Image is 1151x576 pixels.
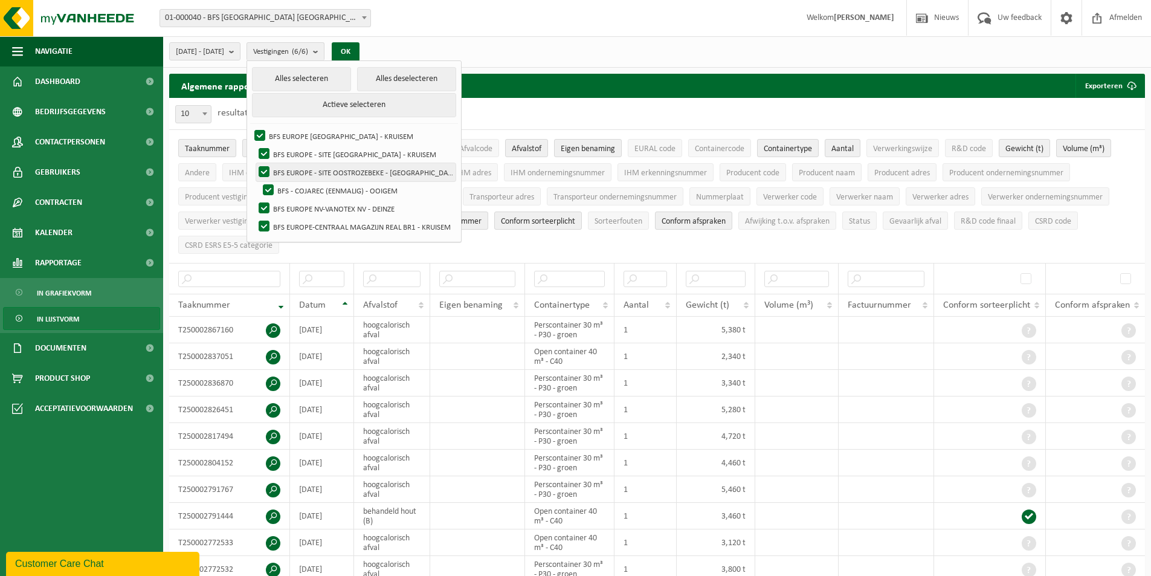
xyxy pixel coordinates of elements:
[456,169,491,178] span: IHM adres
[792,163,862,181] button: Producent naamProducent naam: Activate to sort
[525,529,614,556] td: Open container 40 m³ - C40
[534,300,590,310] span: Containertype
[290,343,354,370] td: [DATE]
[848,300,911,310] span: Factuurnummer
[299,300,326,310] span: Datum
[825,139,860,157] button: AantalAantal: Activate to sort
[677,343,755,370] td: 2,340 t
[834,13,894,22] strong: [PERSON_NAME]
[185,169,210,178] span: Andere
[655,212,732,230] button: Conform afspraken : Activate to sort
[185,241,272,250] span: CSRD ESRS E5-5 categorie
[849,217,870,226] span: Status
[256,163,456,181] label: BFS EUROPE - SITE OOSTROZEBEKE - [GEOGRAPHIC_DATA]
[175,105,211,123] span: 10
[252,127,456,145] label: BFS EUROPE [GEOGRAPHIC_DATA] - KRUISEM
[290,529,354,556] td: [DATE]
[35,187,82,218] span: Contracten
[169,529,290,556] td: T250002772533
[547,187,683,205] button: Transporteur ondernemingsnummerTransporteur ondernemingsnummer : Activate to sort
[354,476,430,503] td: hoogcalorisch afval
[689,187,750,205] button: NummerplaatNummerplaat: Activate to sort
[256,199,456,218] label: BFS EUROPE NV-VANOTEX NV - DEINZE
[3,281,160,304] a: In grafiekvorm
[35,36,73,66] span: Navigatie
[160,10,370,27] span: 01-000040 - BFS EUROPE NV - KRUISEM
[961,217,1016,226] span: R&D code finaal
[614,317,677,343] td: 1
[449,163,498,181] button: IHM adresIHM adres: Activate to sort
[554,139,622,157] button: Eigen benamingEigen benaming: Activate to sort
[696,193,744,202] span: Nummerplaat
[757,139,819,157] button: ContainertypeContainertype: Activate to sort
[185,193,284,202] span: Producent vestigingsnummer
[290,317,354,343] td: [DATE]
[256,218,456,236] label: BFS EUROPE-CENTRAAL MAGAZIJN REAL BR1 - KRUISEM
[6,549,202,576] iframe: chat widget
[169,396,290,423] td: T250002826451
[354,317,430,343] td: hoogcalorisch afval
[952,144,986,154] span: R&D code
[738,212,836,230] button: Afwijking t.o.v. afsprakenAfwijking t.o.v. afspraken: Activate to sort
[628,139,682,157] button: EURAL codeEURAL code: Activate to sort
[525,396,614,423] td: Perscontainer 30 m³ - P30 - groen
[354,503,430,529] td: behandeld hout (B)
[842,212,877,230] button: StatusStatus: Activate to sort
[614,396,677,423] td: 1
[764,300,813,310] span: Volume (m³)
[252,93,456,117] button: Actieve selecteren
[943,163,1070,181] button: Producent ondernemingsnummerProducent ondernemingsnummer: Activate to sort
[720,163,786,181] button: Producent codeProducent code: Activate to sort
[677,396,755,423] td: 5,280 t
[525,343,614,370] td: Open container 40 m³ - C40
[169,74,290,98] h2: Algemene rapportering
[169,370,290,396] td: T250002836870
[614,343,677,370] td: 1
[242,139,279,157] button: DatumDatum: Activate to sort
[160,9,371,27] span: 01-000040 - BFS EUROPE NV - KRUISEM
[677,423,755,450] td: 4,720 t
[686,300,729,310] span: Gewicht (t)
[504,163,611,181] button: IHM ondernemingsnummerIHM ondernemingsnummer: Activate to sort
[35,157,80,187] span: Gebruikers
[37,308,79,331] span: In lijstvorm
[35,97,106,127] span: Bedrijfsgegevens
[981,187,1109,205] button: Verwerker ondernemingsnummerVerwerker ondernemingsnummer: Activate to sort
[525,317,614,343] td: Perscontainer 30 m³ - P30 - groen
[511,169,605,178] span: IHM ondernemingsnummer
[222,163,269,181] button: IHM codeIHM code: Activate to sort
[169,317,290,343] td: T250002867160
[677,370,755,396] td: 3,340 t
[553,193,677,202] span: Transporteur ondernemingsnummer
[525,503,614,529] td: Open container 40 m³ - C40
[354,423,430,450] td: hoogcalorisch afval
[866,139,939,157] button: VerwerkingswijzeVerwerkingswijze: Activate to sort
[624,169,707,178] span: IHM erkenningsnummer
[726,169,779,178] span: Producent code
[614,450,677,476] td: 1
[218,108,303,118] label: resultaten weergeven
[799,169,855,178] span: Producent naam
[662,217,726,226] span: Conform afspraken
[614,476,677,503] td: 1
[354,370,430,396] td: hoogcalorisch afval
[525,370,614,396] td: Perscontainer 30 m³ - P30 - groen
[614,503,677,529] td: 1
[260,181,456,199] label: BFS - COJAREC (EENMALIG) - OOIGEM
[624,300,649,310] span: Aantal
[677,529,755,556] td: 3,120 t
[229,169,262,178] span: IHM code
[169,476,290,503] td: T250002791767
[906,187,975,205] button: Verwerker adresVerwerker adres: Activate to sort
[874,169,930,178] span: Producent adres
[883,212,948,230] button: Gevaarlijk afval : Activate to sort
[677,317,755,343] td: 5,380 t
[634,144,675,154] span: EURAL code
[695,144,744,154] span: Containercode
[176,43,224,61] span: [DATE] - [DATE]
[169,42,240,60] button: [DATE] - [DATE]
[949,169,1063,178] span: Producent ondernemingsnummer
[35,248,82,278] span: Rapportage
[169,343,290,370] td: T250002837051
